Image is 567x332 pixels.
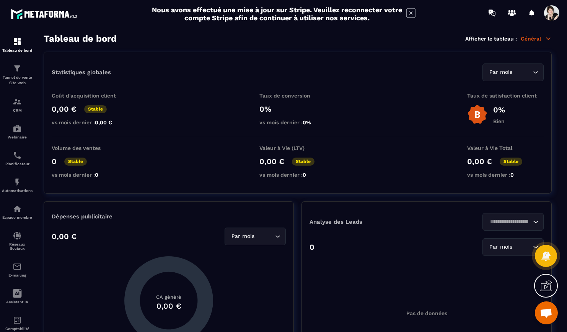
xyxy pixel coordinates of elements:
p: Stable [500,158,522,166]
p: Stable [64,158,87,166]
input: Search for option [514,243,531,251]
p: Espace membre [2,215,33,220]
p: Afficher le tableau : [465,36,517,42]
p: Webinaire [2,135,33,139]
p: 0,00 € [467,157,492,166]
p: Valeur à Vie Total [467,145,544,151]
p: vs mois dernier : [52,119,128,125]
p: 0,00 € [52,232,77,241]
div: Search for option [225,228,286,245]
span: 0 [95,172,98,178]
span: 0 [510,172,514,178]
p: Analyse des Leads [310,218,427,225]
input: Search for option [487,218,531,226]
p: vs mois dernier : [52,172,128,178]
p: vs mois dernier : [467,172,544,178]
p: 0% [493,105,505,114]
img: automations [13,177,22,187]
span: Par mois [487,243,514,251]
img: social-network [13,231,22,240]
img: automations [13,124,22,133]
input: Search for option [514,68,531,76]
p: Statistiques globales [52,69,111,76]
a: formationformationTunnel de vente Site web [2,58,33,91]
p: Coût d'acquisition client [52,93,128,99]
h3: Tableau de bord [44,33,117,44]
span: 0,00 € [95,119,112,125]
span: 0 [303,172,306,178]
a: automationsautomationsEspace membre [2,199,33,225]
img: scheduler [13,151,22,160]
span: Par mois [230,232,256,241]
a: automationsautomationsWebinaire [2,118,33,145]
p: Comptabilité [2,327,33,331]
p: vs mois dernier : [259,172,336,178]
p: Tableau de bord [2,48,33,52]
p: Planificateur [2,162,33,166]
a: automationsautomationsAutomatisations [2,172,33,199]
p: vs mois dernier : [259,119,336,125]
p: 0,00 € [259,157,284,166]
img: formation [13,97,22,106]
p: Taux de satisfaction client [467,93,544,99]
h2: Nous avons effectué une mise à jour sur Stripe. Veuillez reconnecter votre compte Stripe afin de ... [152,6,402,22]
img: b-badge-o.b3b20ee6.svg [467,104,487,125]
a: Assistant IA [2,283,33,310]
div: Ouvrir le chat [535,301,558,324]
p: Tunnel de vente Site web [2,75,33,86]
p: Pas de données [406,310,447,316]
p: Bien [493,118,505,124]
a: social-networksocial-networkRéseaux Sociaux [2,225,33,256]
p: Taux de conversion [259,93,336,99]
p: 0 [310,242,314,252]
a: formationformationTableau de bord [2,31,33,58]
p: CRM [2,108,33,112]
p: Assistant IA [2,300,33,304]
img: automations [13,204,22,213]
a: formationformationCRM [2,91,33,118]
p: Stable [84,105,107,113]
input: Search for option [256,232,273,241]
p: Général [521,35,552,42]
p: Volume des ventes [52,145,128,151]
div: Search for option [482,238,544,256]
span: 0% [303,119,311,125]
span: Par mois [487,68,514,76]
div: Search for option [482,213,544,231]
img: email [13,262,22,271]
p: E-mailing [2,273,33,277]
img: formation [13,64,22,73]
img: logo [11,7,80,21]
p: Automatisations [2,189,33,193]
p: Valeur à Vie (LTV) [259,145,336,151]
p: Réseaux Sociaux [2,242,33,251]
p: 0 [52,157,57,166]
p: Stable [292,158,314,166]
a: schedulerschedulerPlanificateur [2,145,33,172]
p: Dépenses publicitaire [52,213,286,220]
p: 0% [259,104,336,114]
img: formation [13,37,22,46]
img: accountant [13,316,22,325]
p: 0,00 € [52,104,77,114]
div: Search for option [482,63,544,81]
a: emailemailE-mailing [2,256,33,283]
